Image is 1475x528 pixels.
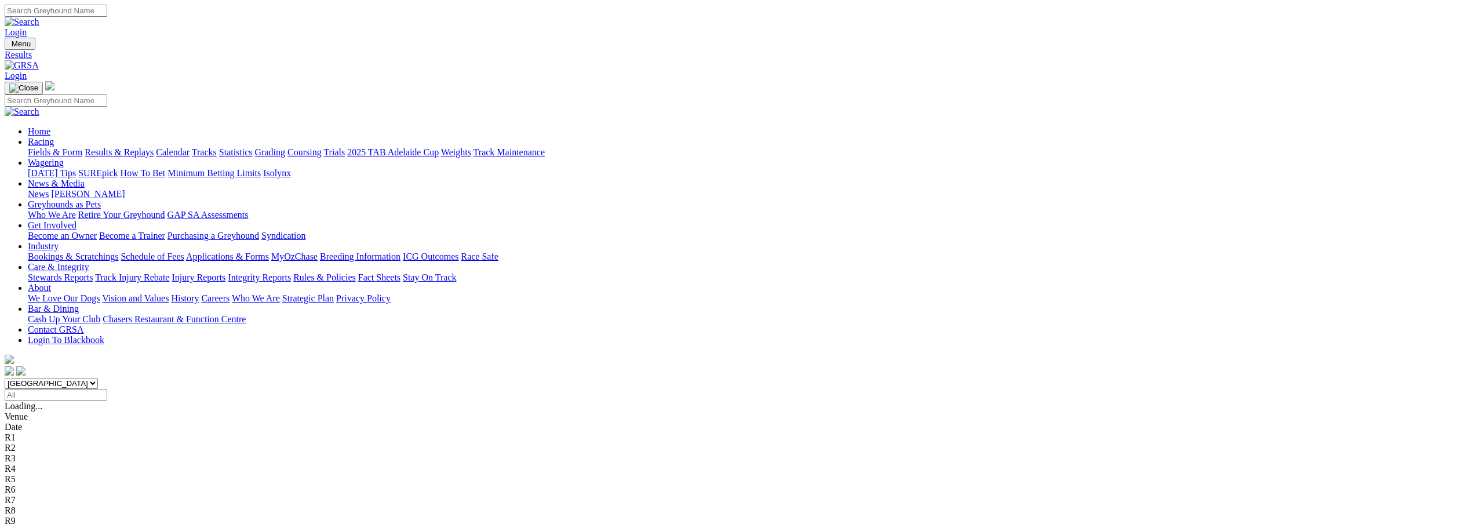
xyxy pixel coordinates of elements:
a: Cash Up Your Club [28,314,100,324]
a: Schedule of Fees [121,252,184,261]
a: Results & Replays [85,147,154,157]
a: Chasers Restaurant & Function Centre [103,314,246,324]
a: Strategic Plan [282,293,334,303]
a: How To Bet [121,168,166,178]
div: Venue [5,412,1470,422]
div: R8 [5,505,1470,516]
div: R7 [5,495,1470,505]
a: Statistics [219,147,253,157]
a: GAP SA Assessments [167,210,249,220]
div: R6 [5,485,1470,495]
a: Track Maintenance [474,147,545,157]
a: Login [5,71,27,81]
a: Syndication [261,231,305,241]
img: Search [5,107,39,117]
button: Toggle navigation [5,38,35,50]
a: Contact GRSA [28,325,83,334]
a: Applications & Forms [186,252,269,261]
a: Integrity Reports [228,272,291,282]
a: About [28,283,51,293]
a: Isolynx [263,168,291,178]
input: Search [5,5,107,17]
img: twitter.svg [16,366,26,376]
a: Injury Reports [172,272,225,282]
img: logo-grsa-white.png [45,81,54,90]
a: News [28,189,49,199]
div: Date [5,422,1470,432]
img: Search [5,17,39,27]
div: Racing [28,147,1470,158]
a: Trials [323,147,345,157]
a: SUREpick [78,168,118,178]
a: Stay On Track [403,272,456,282]
a: Stewards Reports [28,272,93,282]
div: R2 [5,443,1470,453]
div: Greyhounds as Pets [28,210,1470,220]
div: Wagering [28,168,1470,179]
a: Racing [28,137,54,147]
a: ICG Outcomes [403,252,458,261]
div: R1 [5,432,1470,443]
a: Minimum Betting Limits [167,168,261,178]
a: Become a Trainer [99,231,165,241]
a: History [171,293,199,303]
a: Login To Blackbook [28,335,104,345]
a: News & Media [28,179,85,188]
a: MyOzChase [271,252,318,261]
span: Loading... [5,401,42,411]
img: facebook.svg [5,366,14,376]
a: Fields & Form [28,147,82,157]
a: Login [5,27,27,37]
div: Get Involved [28,231,1470,241]
a: [PERSON_NAME] [51,189,125,199]
a: Tracks [192,147,217,157]
a: Become an Owner [28,231,97,241]
a: Careers [201,293,230,303]
img: Close [9,83,38,93]
a: Purchasing a Greyhound [167,231,259,241]
a: [DATE] Tips [28,168,76,178]
div: Care & Integrity [28,272,1470,283]
a: Who We Are [232,293,280,303]
a: Breeding Information [320,252,400,261]
div: About [28,293,1470,304]
input: Search [5,94,107,107]
span: Menu [12,39,31,48]
div: Bar & Dining [28,314,1470,325]
a: Rules & Policies [293,272,356,282]
a: Home [28,126,50,136]
a: Privacy Policy [336,293,391,303]
button: Toggle navigation [5,82,43,94]
a: Coursing [287,147,322,157]
a: Race Safe [461,252,498,261]
a: Get Involved [28,220,77,230]
a: Weights [441,147,471,157]
a: Wagering [28,158,64,167]
a: Care & Integrity [28,262,89,272]
a: Industry [28,241,59,251]
a: Vision and Values [102,293,169,303]
a: Fact Sheets [358,272,400,282]
a: Calendar [156,147,190,157]
a: Bar & Dining [28,304,79,314]
a: Bookings & Scratchings [28,252,118,261]
div: R9 [5,516,1470,526]
div: R5 [5,474,1470,485]
div: R4 [5,464,1470,474]
a: 2025 TAB Adelaide Cup [347,147,439,157]
a: Retire Your Greyhound [78,210,165,220]
a: Results [5,50,1470,60]
div: News & Media [28,189,1470,199]
input: Select date [5,389,107,401]
a: Grading [255,147,285,157]
a: Greyhounds as Pets [28,199,101,209]
div: R3 [5,453,1470,464]
a: We Love Our Dogs [28,293,100,303]
a: Who We Are [28,210,76,220]
div: Industry [28,252,1470,262]
a: Track Injury Rebate [95,272,169,282]
img: logo-grsa-white.png [5,355,14,364]
img: GRSA [5,60,39,71]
